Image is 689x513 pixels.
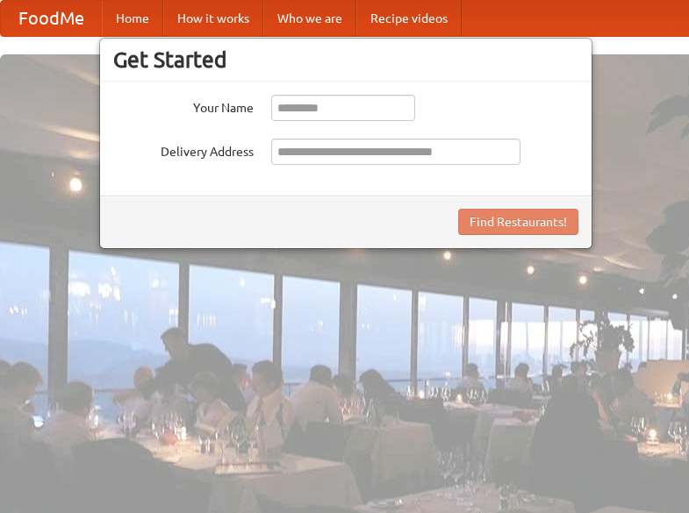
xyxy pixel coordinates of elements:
[113,95,254,117] label: Your Name
[102,1,163,36] a: Home
[458,209,578,235] button: Find Restaurants!
[1,1,102,36] a: FoodMe
[113,46,578,73] h3: Get Started
[263,1,356,36] a: Who we are
[163,1,263,36] a: How it works
[113,139,254,160] label: Delivery Address
[356,1,462,36] a: Recipe videos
